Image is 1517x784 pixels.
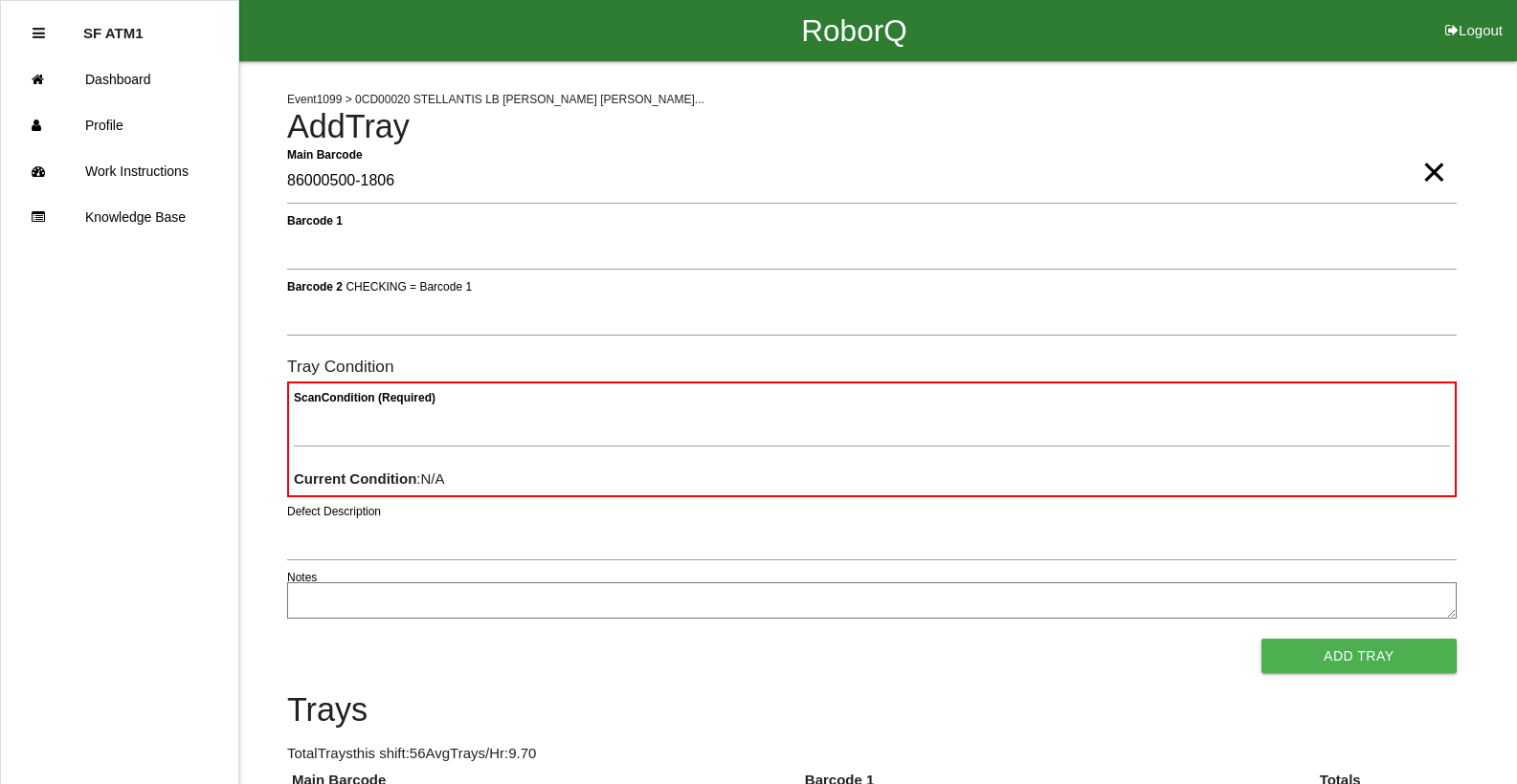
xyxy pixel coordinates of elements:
[287,692,1457,729] h4: Trays
[287,109,1457,145] h4: Add Tray
[287,279,343,293] b: Barcode 2
[33,11,45,56] div: Close
[287,93,704,106] span: Event 1099 > 0CD00020 STELLANTIS LB [PERSON_NAME] [PERSON_NAME]...
[1,56,238,102] a: Dashboard
[287,213,343,227] b: Barcode 1
[287,569,317,586] label: Notes
[287,160,1457,204] input: Required
[83,11,144,41] p: SF ATM1
[294,470,445,487] span: : N/A
[1,102,238,148] a: Profile
[346,279,472,293] span: CHECKING = Barcode 1
[1,148,238,194] a: Work Instructions
[287,743,1457,765] p: Total Trays this shift: 56 Avg Trays /Hr: 9.70
[1421,134,1446,172] span: Clear Input
[287,358,1457,376] h6: Tray Condition
[294,391,435,404] b: Scan Condition (Required)
[287,503,381,520] label: Defect Description
[1261,639,1457,673] button: Add Tray
[1,194,238,240] a: Knowledge Base
[287,147,363,161] b: Main Barcode
[294,470,416,487] b: Current Condition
